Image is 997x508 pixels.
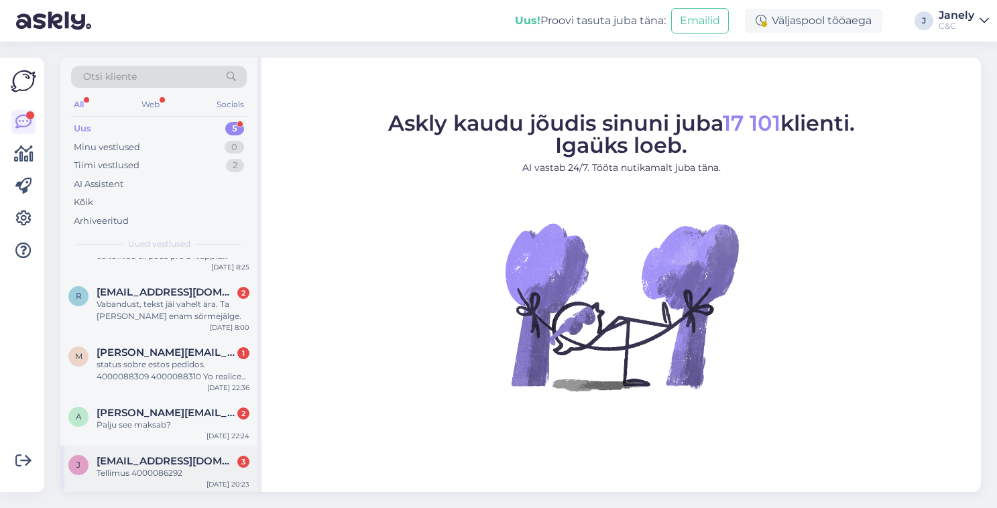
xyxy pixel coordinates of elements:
[515,13,666,29] div: Proovi tasuta juba täna:
[74,141,140,154] div: Minu vestlused
[83,70,137,84] span: Otsi kliente
[671,8,729,34] button: Emailid
[225,141,244,154] div: 0
[97,407,236,419] span: Aleksandr.jegorov@icloud.com
[74,178,123,191] div: AI Assistent
[74,159,139,172] div: Tiimi vestlused
[515,14,540,27] b: Uus!
[97,346,236,359] span: manuel.perez@incode.com
[211,262,249,272] div: [DATE] 8:25
[207,431,249,441] div: [DATE] 22:24
[501,186,742,427] img: No Chat active
[237,287,249,299] div: 2
[939,21,974,31] div: C&C
[388,110,855,158] span: Askly kaudu jõudis sinuni juba klienti. Igaüks loeb.
[76,460,80,470] span: j
[74,196,93,209] div: Kõik
[71,96,86,113] div: All
[745,9,882,33] div: Väljaspool tööaega
[939,10,989,31] a: JanelyC&C
[237,407,249,420] div: 2
[139,96,162,113] div: Web
[97,359,249,383] div: status sobre estos pedidos. 4000088309 4000088310 Yo realice los pedidos pero lamentablemente no ...
[97,298,249,322] div: Vabandust, tekst jäi vahelt ära. Ta [PERSON_NAME] enam sõrmejälge.
[74,122,91,135] div: Uus
[207,479,249,489] div: [DATE] 20:23
[75,351,82,361] span: m
[11,68,36,94] img: Askly Logo
[97,467,249,479] div: Tellimus 4000086292
[76,411,82,422] span: A
[97,455,236,467] span: jurjoreigo@gmail.com
[225,122,244,135] div: 5
[388,161,855,175] p: AI vastab 24/7. Tööta nutikamalt juba täna.
[915,11,933,30] div: J
[210,322,249,332] div: [DATE] 8:00
[97,419,249,431] div: Palju see maksab?
[226,159,244,172] div: 2
[237,347,249,359] div: 1
[74,214,129,228] div: Arhiveeritud
[207,383,249,393] div: [DATE] 22:36
[723,110,780,136] span: 17 101
[128,238,190,250] span: Uued vestlused
[939,10,974,21] div: Janely
[97,286,236,298] span: Reigina89@gmail.com
[76,291,82,301] span: R
[237,456,249,468] div: 3
[214,96,247,113] div: Socials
